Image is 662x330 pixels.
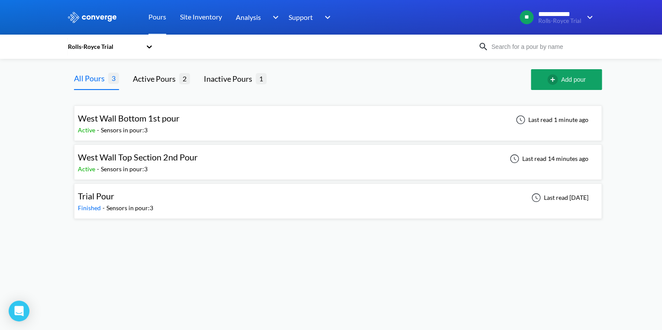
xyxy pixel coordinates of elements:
[538,18,581,24] span: Rolls-Royce Trial
[97,126,101,134] span: -
[74,193,602,201] a: Trial PourFinished-Sensors in pour:3Last read [DATE]
[204,73,256,85] div: Inactive Pours
[106,203,153,213] div: Sensors in pour: 3
[289,12,313,22] span: Support
[67,12,117,23] img: logo_ewhite.svg
[319,12,333,22] img: downArrow.svg
[74,115,602,123] a: West Wall Bottom 1st pourActive-Sensors in pour:3Last read 1 minute ago
[78,126,97,134] span: Active
[478,42,488,52] img: icon-search.svg
[547,74,561,85] img: add-circle-outline.svg
[78,165,97,173] span: Active
[74,72,108,84] div: All Pours
[511,115,591,125] div: Last read 1 minute ago
[505,154,591,164] div: Last read 14 minutes ago
[78,204,103,211] span: Finished
[256,73,267,84] span: 1
[527,192,591,203] div: Last read [DATE]
[78,191,114,201] span: Trial Pour
[74,154,602,162] a: West Wall Top Section 2nd PourActive-Sensors in pour:3Last read 14 minutes ago
[267,12,281,22] img: downArrow.svg
[78,113,180,123] span: West Wall Bottom 1st pour
[531,69,602,90] button: Add pour
[67,42,141,51] div: Rolls-Royce Trial
[108,73,119,83] span: 3
[97,165,101,173] span: -
[103,204,106,211] span: -
[9,301,29,321] div: Open Intercom Messenger
[488,42,593,51] input: Search for a pour by name
[101,125,148,135] div: Sensors in pour: 3
[179,73,190,84] span: 2
[133,73,179,85] div: Active Pours
[236,12,261,22] span: Analysis
[78,152,198,162] span: West Wall Top Section 2nd Pour
[581,12,595,22] img: downArrow.svg
[101,164,148,174] div: Sensors in pour: 3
